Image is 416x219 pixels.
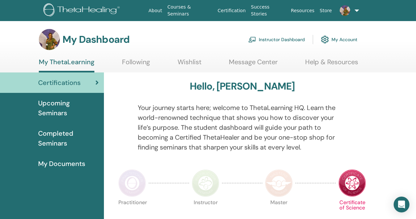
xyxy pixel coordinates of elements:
[38,128,99,148] span: Completed Seminars
[340,5,350,16] img: default.jpg
[192,169,219,197] img: Instructor
[39,29,60,50] img: default.jpg
[288,5,317,17] a: Resources
[248,37,256,42] img: chalkboard-teacher.svg
[38,98,99,118] span: Upcoming Seminars
[190,80,295,92] h3: Hello, [PERSON_NAME]
[317,5,334,17] a: Store
[138,103,347,152] p: Your journey starts here; welcome to ThetaLearning HQ. Learn the world-renowned technique that sh...
[62,34,130,45] h3: My Dashboard
[394,197,409,212] div: Open Intercom Messenger
[248,32,305,47] a: Instructor Dashboard
[215,5,248,17] a: Certification
[321,32,357,47] a: My Account
[118,169,146,197] img: Practitioner
[122,58,150,71] a: Following
[248,1,288,20] a: Success Stories
[39,58,94,72] a: My ThetaLearning
[165,1,215,20] a: Courses & Seminars
[146,5,165,17] a: About
[229,58,278,71] a: Message Center
[178,58,202,71] a: Wishlist
[38,159,85,169] span: My Documents
[265,169,293,197] img: Master
[38,78,81,88] span: Certifications
[321,34,329,45] img: cog.svg
[43,3,122,18] img: logo.png
[338,169,366,197] img: Certificate of Science
[305,58,358,71] a: Help & Resources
